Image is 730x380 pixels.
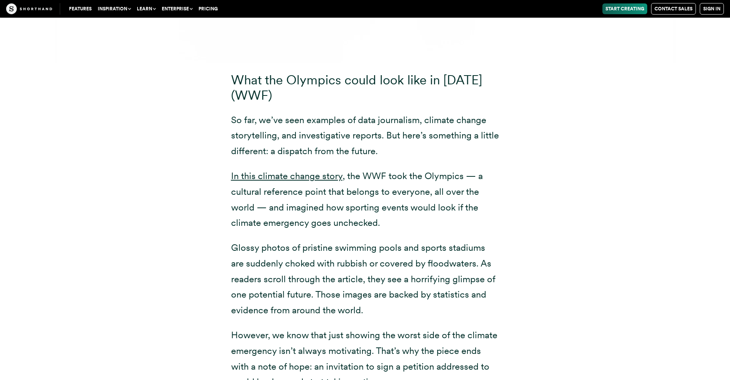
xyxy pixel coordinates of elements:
button: Inspiration [95,3,134,14]
img: The Craft [6,3,52,14]
a: In this climate change story [231,170,343,181]
p: Glossy photos of pristine swimming pools and sports stadiums are suddenly choked with rubbish or ... [231,240,499,318]
p: , the WWF took the Olympics — a cultural reference point that belongs to everyone, all over the w... [231,168,499,231]
a: Contact Sales [651,3,696,15]
h3: What the Olympics could look like in [DATE] (WWF) [231,72,499,103]
a: Features [66,3,95,14]
button: Learn [134,3,159,14]
a: Start Creating [602,3,647,14]
p: So far, we’ve seen examples of data journalism, climate change storytelling, and investigative re... [231,112,499,159]
a: Sign in [700,3,724,15]
a: Pricing [195,3,221,14]
button: Enterprise [159,3,195,14]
